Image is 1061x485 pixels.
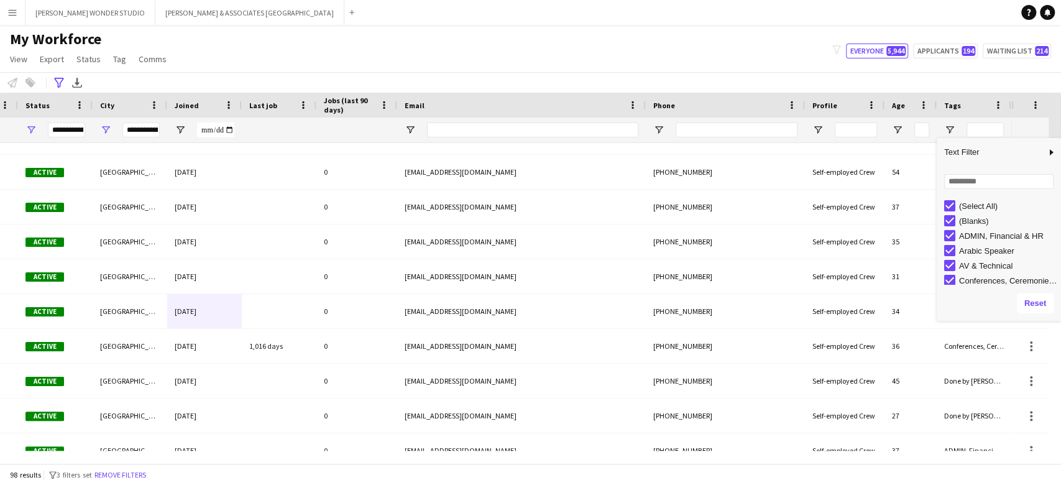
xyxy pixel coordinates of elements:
div: [EMAIL_ADDRESS][DOMAIN_NAME] [397,364,646,398]
div: [GEOGRAPHIC_DATA] [93,329,167,363]
div: [PHONE_NUMBER] [646,399,805,433]
div: [PHONE_NUMBER] [646,155,805,189]
div: [PHONE_NUMBER] [646,294,805,328]
span: Active [25,412,64,421]
div: 27 [884,399,937,433]
div: [GEOGRAPHIC_DATA] [93,155,167,189]
span: City [100,101,114,110]
div: [GEOGRAPHIC_DATA] [93,433,167,468]
div: [EMAIL_ADDRESS][DOMAIN_NAME] [397,329,646,363]
div: [DATE] [167,399,242,433]
div: 31 [884,259,937,293]
button: [PERSON_NAME] WONDER STUDIO [25,1,155,25]
div: ADMIN, Financial & HR, Conferences, Ceremonies & Exhibitions, Done by [PERSON_NAME], Health & Saf... [937,433,1011,468]
span: Status [25,101,50,110]
input: Age Filter Input [914,122,929,137]
div: Self-employed Crew [805,399,884,433]
div: 35 [884,224,937,259]
div: 0 [316,224,397,259]
input: Tags Filter Input [967,122,1004,137]
span: 3 filters set [57,470,92,479]
div: [DATE] [167,433,242,468]
div: Self-employed Crew [805,155,884,189]
span: Email [405,101,425,110]
input: Search filter values [944,174,1054,189]
div: Column Filter [937,138,1061,321]
div: AV & Technical [959,261,1057,270]
div: [PHONE_NUMBER] [646,259,805,293]
div: [DATE] [167,294,242,328]
a: Tag [108,51,131,67]
button: Open Filter Menu [100,124,111,136]
div: 0 [316,190,397,224]
button: Applicants194 [913,44,978,58]
div: 0 [316,259,397,293]
div: 0 [316,399,397,433]
div: 0 [316,364,397,398]
div: 0 [316,294,397,328]
span: Age [892,101,905,110]
div: Arabic Speaker [959,246,1057,256]
app-action-btn: Advanced filters [52,75,67,90]
div: [DATE] [167,155,242,189]
span: Active [25,238,64,247]
span: Last job [249,101,277,110]
span: Phone [653,101,675,110]
input: Joined Filter Input [197,122,234,137]
div: [EMAIL_ADDRESS][DOMAIN_NAME] [397,433,646,468]
div: 45 [884,364,937,398]
div: Self-employed Crew [805,433,884,468]
div: [DATE] [167,190,242,224]
span: Joined [175,101,199,110]
button: Everyone5,944 [846,44,908,58]
span: Profile [812,101,837,110]
span: Tag [113,53,126,65]
div: Conferences, Ceremonies & Exhibitions, Coordinator, Done By [PERSON_NAME], Health & Safety, Manag... [937,329,1011,363]
div: 1,016 days [242,329,316,363]
div: [EMAIL_ADDRESS][DOMAIN_NAME] [397,294,646,328]
span: My Workforce [10,30,101,48]
div: Self-employed Crew [805,364,884,398]
input: Profile Filter Input [835,122,877,137]
div: Self-employed Crew [805,294,884,328]
div: Self-employed Crew [805,224,884,259]
a: Comms [134,51,172,67]
div: Self-employed Crew [805,190,884,224]
button: Remove filters [92,468,149,482]
div: [EMAIL_ADDRESS][DOMAIN_NAME] [397,224,646,259]
span: Active [25,307,64,316]
a: Status [71,51,106,67]
span: Active [25,342,64,351]
div: [PHONE_NUMBER] [646,364,805,398]
button: Open Filter Menu [812,124,824,136]
button: Open Filter Menu [892,124,903,136]
span: Text Filter [937,142,1046,163]
button: Waiting list214 [983,44,1051,58]
div: [EMAIL_ADDRESS][DOMAIN_NAME] [397,155,646,189]
span: 194 [962,46,975,56]
div: Conferences, Ceremonies & Exhibitions [959,276,1057,285]
span: Active [25,272,64,282]
div: 0 [316,433,397,468]
button: Open Filter Menu [175,124,186,136]
button: Reset [1017,293,1054,313]
div: [EMAIL_ADDRESS][DOMAIN_NAME] [397,399,646,433]
app-action-btn: Export XLSX [70,75,85,90]
div: [GEOGRAPHIC_DATA] [93,190,167,224]
div: 0 [316,329,397,363]
div: [EMAIL_ADDRESS][DOMAIN_NAME] [397,259,646,293]
div: Self-employed Crew [805,329,884,363]
span: Active [25,168,64,177]
div: 37 [884,190,937,224]
span: Tags [944,101,961,110]
button: Open Filter Menu [653,124,664,136]
span: Active [25,377,64,386]
div: [DATE] [167,224,242,259]
div: [DATE] [167,259,242,293]
button: [PERSON_NAME] & ASSOCIATES [GEOGRAPHIC_DATA] [155,1,344,25]
input: Phone Filter Input [676,122,797,137]
span: View [10,53,27,65]
div: Done by [PERSON_NAME], Health & Safety [937,364,1011,398]
div: Done by [PERSON_NAME], Health & Safety, Live Shows & Festivals [937,399,1011,433]
div: ADMIN, Financial & HR [959,231,1057,241]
